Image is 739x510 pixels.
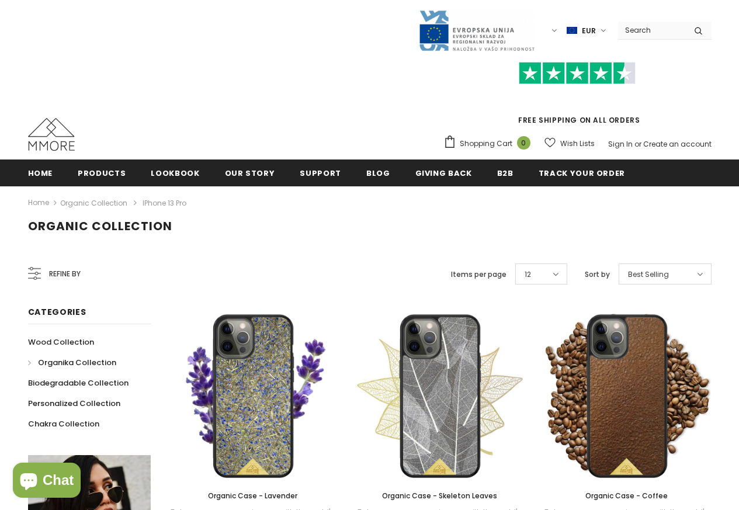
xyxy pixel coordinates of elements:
span: iPhone 13 Pro [143,198,186,208]
a: Organika Collection [28,352,116,373]
a: Our Story [225,159,275,186]
a: B2B [497,159,514,186]
span: Lookbook [151,168,199,179]
span: or [634,139,641,149]
a: Blog [366,159,390,186]
span: Personalized Collection [28,398,120,409]
span: FREE SHIPPING ON ALL ORDERS [443,67,712,125]
span: Organic Case - Coffee [585,491,668,501]
span: Products [78,168,126,179]
label: Items per page [451,269,506,280]
span: support [300,168,341,179]
a: Giving back [415,159,472,186]
input: Search Site [618,22,685,39]
span: Organic Case - Lavender [208,491,297,501]
span: EUR [582,25,596,37]
a: support [300,159,341,186]
span: Giving back [415,168,472,179]
iframe: Customer reviews powered by Trustpilot [443,84,712,115]
a: Organic Case - Skeleton Leaves [355,490,525,502]
span: Track your order [539,168,625,179]
span: Organic Collection [28,218,172,234]
img: Trust Pilot Stars [519,62,636,85]
span: Shopping Cart [460,138,512,150]
span: Categories [28,306,86,318]
a: Home [28,159,53,186]
span: Refine by [49,268,81,280]
a: Home [28,196,49,210]
a: Organic Case - Coffee [542,490,712,502]
img: Javni Razpis [418,9,535,52]
a: Biodegradable Collection [28,373,129,393]
inbox-online-store-chat: Shopify online store chat [9,463,84,501]
span: 12 [525,269,531,280]
span: Wood Collection [28,336,94,348]
a: Shopping Cart 0 [443,135,536,152]
a: Javni Razpis [418,25,535,35]
a: Chakra Collection [28,414,99,434]
span: Our Story [225,168,275,179]
span: Home [28,168,53,179]
span: Organic Case - Skeleton Leaves [382,491,497,501]
a: Track your order [539,159,625,186]
a: Wood Collection [28,332,94,352]
label: Sort by [585,269,610,280]
a: Products [78,159,126,186]
a: Create an account [643,139,712,149]
span: Wish Lists [560,138,595,150]
a: Sign In [608,139,633,149]
span: Best Selling [628,269,669,280]
span: 0 [517,136,530,150]
span: B2B [497,168,514,179]
img: MMORE Cases [28,118,75,151]
span: Blog [366,168,390,179]
a: Organic Case - Lavender [168,490,338,502]
span: Chakra Collection [28,418,99,429]
a: Organic Collection [60,198,127,208]
a: Lookbook [151,159,199,186]
span: Organika Collection [38,357,116,368]
a: Personalized Collection [28,393,120,414]
span: Biodegradable Collection [28,377,129,388]
a: Wish Lists [544,133,595,154]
